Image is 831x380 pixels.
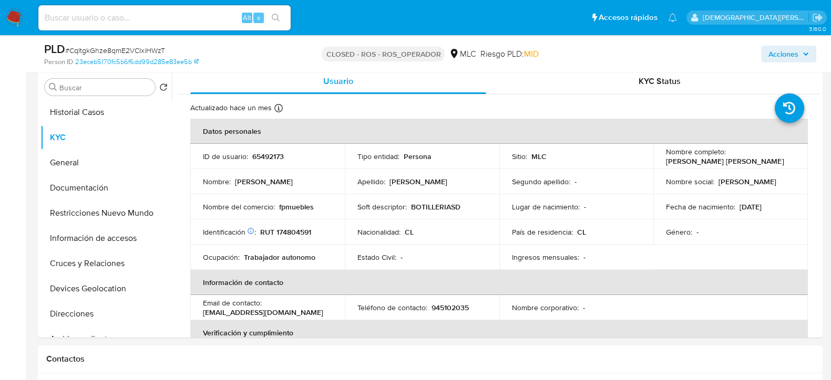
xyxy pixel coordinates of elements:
[808,25,826,33] span: 3.160.0
[40,251,172,276] button: Cruces y Relaciones
[512,303,579,312] p: Nombre corporativo :
[203,308,323,317] p: [EMAIL_ADDRESS][DOMAIN_NAME]
[577,227,586,237] p: CL
[244,252,315,262] p: Trabajador autonomo
[260,227,311,237] p: RUT 174804591
[40,150,172,175] button: General
[639,75,681,87] span: KYC Status
[574,177,577,186] p: -
[666,227,692,237] p: Género :
[357,152,399,161] p: Tipo entidad :
[531,152,547,161] p: MLC
[40,125,172,150] button: KYC
[59,83,151,92] input: Buscar
[599,12,658,23] span: Accesos rápidos
[666,202,735,212] p: Fecha de nacimiento :
[203,177,231,186] p: Nombre :
[812,12,823,23] a: Salir
[323,75,353,87] span: Usuario
[190,103,272,113] p: Actualizado hace un mes
[666,156,784,166] p: [PERSON_NAME] [PERSON_NAME]
[44,57,73,67] b: Person ID
[75,57,199,67] a: 23eceb5170fc5b6f6dd99d285e83ee5b
[49,83,57,91] button: Buscar
[357,227,401,237] p: Nacionalidad :
[583,303,585,312] p: -
[252,152,284,161] p: 65492173
[257,13,260,23] span: s
[243,13,251,23] span: Alt
[40,200,172,226] button: Restricciones Nuevo Mundo
[740,202,762,212] p: [DATE]
[279,202,314,212] p: fpmuebles
[512,202,580,212] p: Lugar de nacimiento :
[401,252,403,262] p: -
[40,301,172,326] button: Direcciones
[357,177,385,186] p: Apellido :
[40,175,172,200] button: Documentación
[703,13,809,23] p: cristian.porley@mercadolibre.com
[159,83,168,94] button: Volver al orden por defecto
[203,202,275,212] p: Nombre del comercio :
[40,326,172,352] button: Archivos adjuntos
[719,177,776,186] p: [PERSON_NAME]
[761,46,816,62] button: Acciones
[203,152,248,161] p: ID de usuario :
[322,47,445,61] p: CLOSED - ROS - ROS_OPERADOR
[524,48,538,60] span: MID
[40,100,172,125] button: Historial Casos
[666,177,714,186] p: Nombre social :
[512,177,570,186] p: Segundo apellido :
[203,298,262,308] p: Email de contacto :
[357,202,407,212] p: Soft descriptor :
[512,252,579,262] p: Ingresos mensuales :
[411,202,460,212] p: BOTILLERIASD
[512,152,527,161] p: Sitio :
[203,252,240,262] p: Ocupación :
[357,252,396,262] p: Estado Civil :
[190,270,808,295] th: Información de contacto
[584,202,586,212] p: -
[40,226,172,251] button: Información de accesos
[235,177,293,186] p: [PERSON_NAME]
[512,227,573,237] p: País de residencia :
[65,45,165,56] span: # CqItgkGhze8qmE2VCIxiHWzT
[190,119,808,144] th: Datos personales
[432,303,469,312] p: 945102035
[44,40,65,57] b: PLD
[696,227,699,237] p: -
[190,320,808,345] th: Verificación y cumplimiento
[40,276,172,301] button: Devices Geolocation
[768,46,798,62] span: Acciones
[449,48,476,60] div: MLC
[265,10,286,25] button: search-icon
[405,227,414,237] p: CL
[480,48,538,60] span: Riesgo PLD:
[668,13,677,22] a: Notificaciones
[404,152,432,161] p: Persona
[357,303,427,312] p: Teléfono de contacto :
[389,177,447,186] p: [PERSON_NAME]
[203,227,256,237] p: Identificación :
[38,11,291,25] input: Buscar usuario o caso...
[583,252,586,262] p: -
[666,147,726,156] p: Nombre completo :
[46,354,814,364] h1: Contactos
